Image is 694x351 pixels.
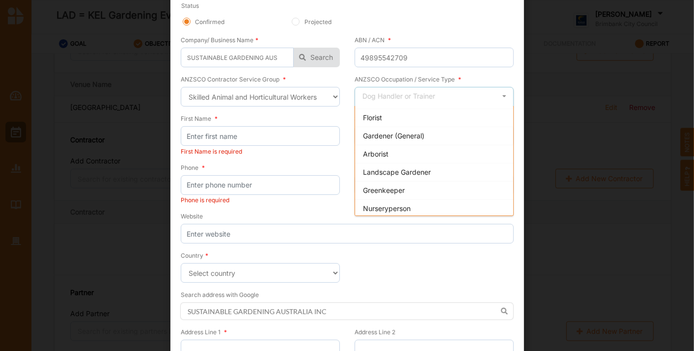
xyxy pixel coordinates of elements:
label: Company/ Business Name [181,36,258,44]
label: Website [181,212,203,220]
input: Enter website [181,224,514,243]
label: ANZSCO Occupation / Service Type [355,75,461,83]
label: Projected [304,18,331,26]
input: Search [181,48,294,67]
input: Enter ABN/ ACN [355,48,514,67]
span: Greenkeeper [363,186,405,194]
label: Phone [181,163,205,172]
label: Address Line 2 [355,328,395,336]
span: Arborist [363,150,389,158]
input: Enter phone number [181,175,340,195]
div: ABN / ACN [355,36,391,44]
span: Gardener (General) [363,132,424,140]
span: Florist [363,113,382,122]
label: Country [181,251,208,260]
label: Address Line 1 [181,328,227,336]
label: Status [181,1,402,10]
div: Phone is required [181,196,340,204]
div: First Name is required [181,148,340,156]
input: Enter a location [180,302,514,320]
span: Nurseryperson [363,204,411,213]
label: Confirmed [195,18,224,26]
input: Enter first name [181,126,340,146]
label: First Name [181,114,218,123]
span: Landscape Gardener [363,168,431,176]
button: Search [294,48,340,67]
label: Search address with Google [181,291,259,299]
label: ANZSCO Contractor Service Group [181,75,286,83]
